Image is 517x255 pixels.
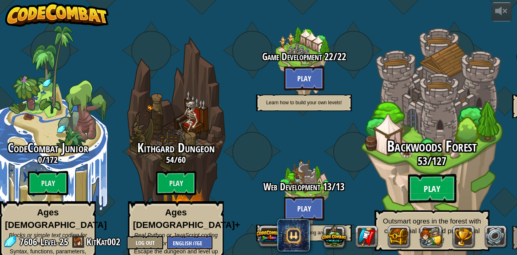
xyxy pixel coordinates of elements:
[86,235,123,248] a: KitKat002
[355,155,509,167] h3: /
[8,139,88,156] span: CodeCombat Junior
[5,207,107,230] strong: Ages [DEMOGRAPHIC_DATA]
[383,217,481,244] span: Outsmart ogres in the forest with conditional logic and procedural thinking!
[418,154,427,168] span: 53
[38,154,42,166] span: 0
[59,235,68,248] span: 25
[387,136,477,157] span: Backwoods Forest
[166,154,174,166] span: 54
[432,154,446,168] span: 127
[263,180,320,194] span: Web Development
[28,171,68,195] btn: Play
[133,207,240,230] strong: Ages [DEMOGRAPHIC_DATA]+
[337,50,346,63] span: 22
[240,181,368,192] h3: /
[156,171,196,195] btn: Play
[322,50,333,63] span: 22
[336,180,345,194] span: 13
[19,235,40,248] span: 7606
[408,174,456,203] btn: Play
[5,2,109,27] img: CodeCombat - Learn how to code by playing a game
[9,232,87,247] span: Blocks or simple text coding for beginners
[320,180,332,194] span: 13
[127,236,163,249] button: Log Out
[262,50,322,63] span: Game Development
[266,100,342,105] span: Learn how to build your own levels!
[112,155,240,164] h3: /
[46,154,58,166] span: 172
[40,235,57,249] span: Level
[284,196,324,221] btn: Play
[284,66,324,91] btn: Play
[137,139,215,156] span: Kithgard Dungeon
[240,51,368,62] h3: /
[492,2,512,21] button: Adjust volume
[134,232,218,247] span: Real Python or JavaScript coding for everyone
[178,154,186,166] span: 60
